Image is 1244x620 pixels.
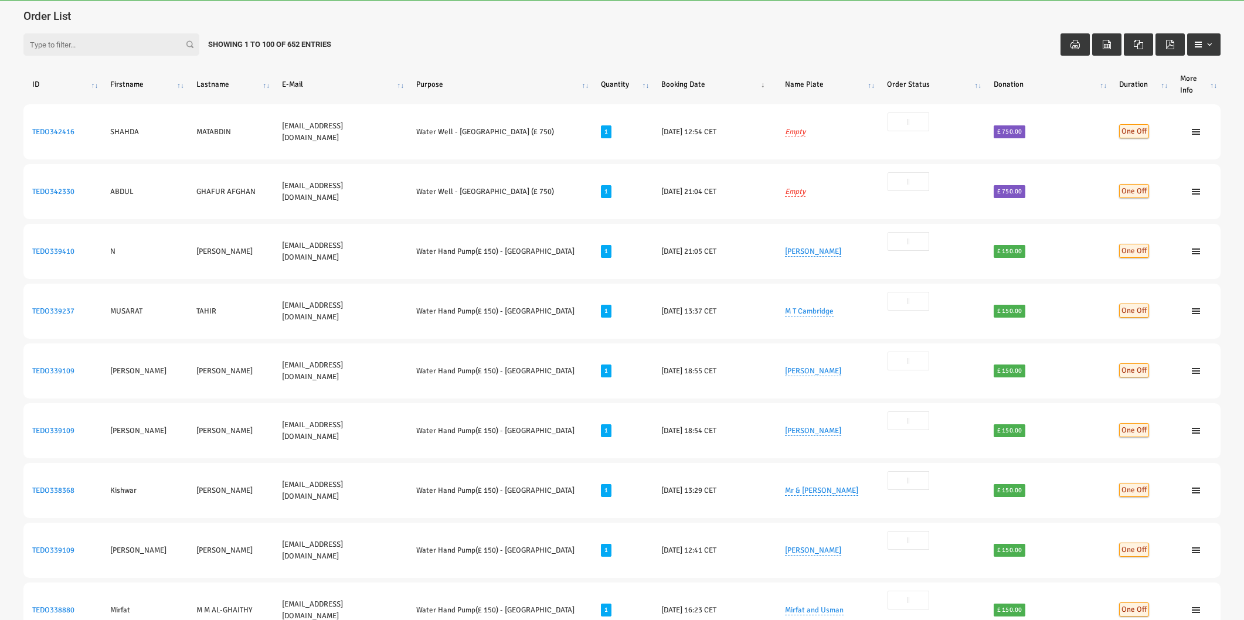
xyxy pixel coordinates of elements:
[188,463,273,518] td: [PERSON_NAME]
[994,604,1025,616] span: £ 150.00
[1119,602,1149,616] span: One Off
[785,486,858,496] a: Mr & [PERSON_NAME]
[785,127,805,137] a: Empty
[652,104,776,159] td: [DATE] 12:54 CET
[273,284,407,339] td: [EMAIL_ADDRESS][DOMAIN_NAME]
[601,364,611,377] span: 1
[652,403,776,458] td: [DATE] 18:54 CET
[407,343,592,398] td: Water Hand Pump(£ 150) - [GEOGRAPHIC_DATA]
[785,546,841,556] a: [PERSON_NAME]
[188,104,273,159] td: MATABDIN
[1191,426,1201,435] a: more info
[785,605,844,615] a: Mirfat and Usman
[188,69,273,100] th: Lastname: activate to sort column ascending
[878,69,985,100] th: Order Status: activate to sort column ascending
[1191,546,1201,555] a: more info
[273,69,407,100] th: E-Mail: activate to sort column ascending
[273,224,407,279] td: [EMAIL_ADDRESS][DOMAIN_NAME]
[101,69,187,100] th: Firstname : activate to sort column ascending
[32,366,74,376] a: TEDO339109
[1119,483,1149,497] span: One Off
[199,33,340,56] div: Showing 1 to 100 of 652 Entries
[601,484,611,497] span: 1
[1119,184,1149,198] span: One Off
[273,104,407,159] td: [EMAIL_ADDRESS][DOMAIN_NAME]
[101,284,187,339] td: MUSARAT
[1191,247,1201,256] a: more info
[1171,69,1221,100] th: More Info: activate to sort column ascending
[994,424,1025,437] span: £ 150.00
[601,305,611,318] span: 1
[1119,543,1149,557] span: One Off
[101,343,187,398] td: [PERSON_NAME]
[785,306,834,316] a: M T Cambridge
[101,104,187,159] td: SHAHDA
[994,125,1025,138] span: £ 750.00
[601,424,611,437] span: 1
[1092,33,1121,56] button: CSV
[32,127,74,137] a: TEDO342416
[994,484,1025,497] span: £ 150.00
[188,523,273,578] td: [PERSON_NAME]
[407,403,592,458] td: Water Hand Pump(£ 150) - [GEOGRAPHIC_DATA]
[273,164,407,219] td: [EMAIL_ADDRESS][DOMAIN_NAME]
[188,164,273,219] td: GHAFUR AFGHAN
[101,224,187,279] td: N
[1124,33,1153,56] button: Excel
[785,247,841,257] a: [PERSON_NAME]
[188,403,273,458] td: [PERSON_NAME]
[32,546,74,555] a: TEDO339109
[1155,33,1185,56] button: Pdf
[407,104,592,159] td: Water Well - [GEOGRAPHIC_DATA] (£ 750)
[407,224,592,279] td: Water Hand Pump(£ 150) - [GEOGRAPHIC_DATA]
[652,343,776,398] td: [DATE] 18:55 CET
[32,486,74,495] a: TEDO338368
[1191,187,1201,196] a: more info
[785,366,841,376] a: [PERSON_NAME]
[1191,486,1201,495] a: more info
[23,9,71,23] span: Order List
[407,69,592,100] th: Purpose: activate to sort column ascending
[601,245,611,258] span: 1
[188,224,273,279] td: [PERSON_NAME]
[1191,605,1201,615] a: more info
[994,305,1025,318] span: £ 150.00
[32,306,74,316] a: TEDO339237
[1110,69,1171,100] th: Duration: activate to sort column ascending
[994,364,1025,377] span: £ 150.00
[188,284,273,339] td: TAHIR
[1119,423,1149,437] span: One Off
[652,224,776,279] td: [DATE] 21:05 CET
[273,403,407,458] td: [EMAIL_ADDRESS][DOMAIN_NAME]
[994,544,1025,557] span: £ 150.00
[1119,304,1149,318] span: One Off
[652,523,776,578] td: [DATE] 12:41 CET
[188,343,273,398] td: [PERSON_NAME]
[1191,127,1201,137] a: more info
[101,164,187,219] td: ABDUL
[32,426,74,435] a: TEDO339109
[407,463,592,518] td: Water Hand Pump(£ 150) - [GEOGRAPHIC_DATA]
[407,284,592,339] td: Water Hand Pump(£ 150) - [GEOGRAPHIC_DATA]
[652,69,776,100] th: Booking Date: activate to sort column ascending
[101,403,187,458] td: [PERSON_NAME]
[601,604,611,616] span: 1
[273,463,407,518] td: [EMAIL_ADDRESS][DOMAIN_NAME]
[994,245,1025,258] span: £ 150.00
[32,187,74,196] a: TEDO342330
[601,125,611,138] span: 1
[776,69,878,100] th: Name Plate: activate to sort column ascending
[101,463,187,518] td: Kishwar
[785,426,841,436] a: [PERSON_NAME]
[32,247,74,256] a: TEDO339410
[23,69,101,100] th: ID: activate to sort column ascending
[652,284,776,339] td: [DATE] 13:37 CET
[1119,363,1149,377] span: One Off
[407,164,592,219] td: Water Well - [GEOGRAPHIC_DATA] (£ 750)
[1061,33,1090,56] button: Print
[994,185,1025,198] span: £ 750.00
[1191,306,1201,316] a: more info
[273,523,407,578] td: [EMAIL_ADDRESS][DOMAIN_NAME]
[601,544,611,557] span: 1
[101,523,187,578] td: [PERSON_NAME]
